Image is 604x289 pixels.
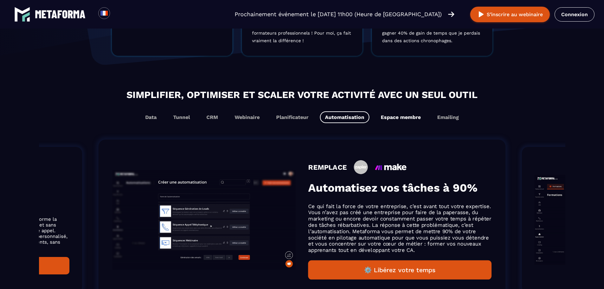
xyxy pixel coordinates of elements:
[14,6,30,22] img: logo
[308,260,491,280] button: ⚙️ Libérez votre temps
[230,111,265,123] button: Webinaire
[235,10,442,19] p: Prochainement événement le [DATE] 11h00 (Heure de [GEOGRAPHIC_DATA])
[448,11,454,18] img: arrow-right
[320,111,369,123] button: Automatisation
[477,10,485,18] img: play
[308,181,491,194] h3: Automatisez vos tâches à 90%
[308,163,347,171] h4: REMPLACE
[375,164,406,170] img: icon
[115,10,120,18] input: Search for option
[113,170,296,270] img: gif
[110,7,126,21] div: Search for option
[354,160,368,174] img: icon
[45,88,559,102] h2: Simplifier, optimiser et scaler votre activité avec un seul outil
[201,111,223,123] button: CRM
[35,10,86,18] img: logo
[100,9,108,17] img: fr
[271,111,314,123] button: Planificateur
[376,111,426,123] button: Espace membre
[470,7,550,22] button: S’inscrire au webinaire
[308,203,491,253] p: Ce qui fait la force de votre entreprise, c’est avant tout votre expertise. Vous n’avez pas créé ...
[432,111,464,123] button: Emailing
[555,7,594,22] a: Connexion
[168,111,195,123] button: Tunnel
[140,111,162,123] button: Data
